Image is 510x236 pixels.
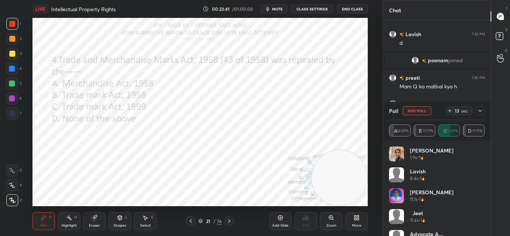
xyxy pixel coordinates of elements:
[6,194,22,206] div: Z
[6,164,22,176] div: C
[472,76,485,80] div: 7:26 PM
[6,92,22,104] div: 6
[410,167,426,175] h4: Lavish
[505,48,508,53] p: G
[420,217,422,224] h5: 1
[422,59,426,63] img: no-rating-badge.077c3623.svg
[417,154,419,161] h5: •
[448,57,463,63] span: joined
[410,188,454,196] h4: [PERSON_NAME]
[410,175,418,182] h5: 8.4s
[40,224,47,227] div: Pen
[404,100,420,107] h6: preeti
[418,175,420,182] h5: •
[389,167,404,182] img: default.png
[472,32,485,37] div: 7:22 PM
[460,108,469,114] div: sec
[403,106,431,115] button: End Poll
[6,107,22,119] div: 7
[113,224,126,227] div: Shapes
[389,209,404,224] img: default.png
[421,198,424,201] img: streak-poll-icon.44701ccd.svg
[389,147,404,161] img: f2420180d6fa4185b299cec8303b3bf6.jpg
[6,48,22,60] div: 3
[422,177,425,180] img: streak-poll-icon.44701ccd.svg
[404,30,421,38] h6: Lavish
[420,175,422,182] h5: 1
[427,57,448,63] span: poonam
[410,147,454,154] h4: [PERSON_NAME]
[292,4,333,13] button: CLASS SETTINGS
[140,224,151,227] div: Select
[389,188,404,203] img: 3
[410,217,419,224] h5: 11.4s
[506,6,508,12] p: T
[352,224,361,227] div: More
[213,219,215,223] div: /
[204,219,212,223] div: 21
[6,63,22,75] div: 4
[125,215,128,219] div: L
[389,107,398,115] h4: Poll
[419,196,421,203] h5: 1
[272,6,283,12] span: mute
[505,27,508,32] p: D
[389,74,397,82] img: default.png
[337,4,368,13] button: End Class
[326,224,336,227] div: Zoom
[411,57,419,64] img: default.png
[217,218,222,224] div: 76
[410,196,417,203] h5: 11.1s
[74,215,77,219] div: H
[272,224,289,227] div: Add Slide
[383,21,491,180] div: grid
[399,40,485,47] div: d
[472,101,485,106] div: 7:27 PM
[419,217,420,224] h5: •
[419,154,420,161] h5: 1
[420,156,424,160] img: streak-poll-icon.44701ccd.svg
[6,179,22,191] div: X
[62,224,77,227] div: Highlight
[6,78,22,89] div: 5
[51,6,116,13] h4: Intellectual Property Rights
[389,31,397,38] img: default.png
[49,215,52,219] div: P
[410,209,425,217] h4: Jeet
[454,108,460,114] div: 13
[389,147,485,236] div: grid
[399,76,404,80] img: no-rating-badge.077c3623.svg
[32,4,48,13] div: LIVE
[404,74,420,82] h6: preeti
[417,196,419,203] h5: •
[89,224,100,227] div: Eraser
[399,83,485,91] div: Mam Q ka matbal kya h
[410,154,417,161] h5: 1.9s
[422,218,425,222] img: streak-poll-icon.44701ccd.svg
[151,215,153,219] div: S
[383,0,407,20] p: Chat
[6,18,21,30] div: 1
[260,4,287,13] button: mute
[399,32,404,37] img: no-rating-badge.077c3623.svg
[6,33,22,45] div: 2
